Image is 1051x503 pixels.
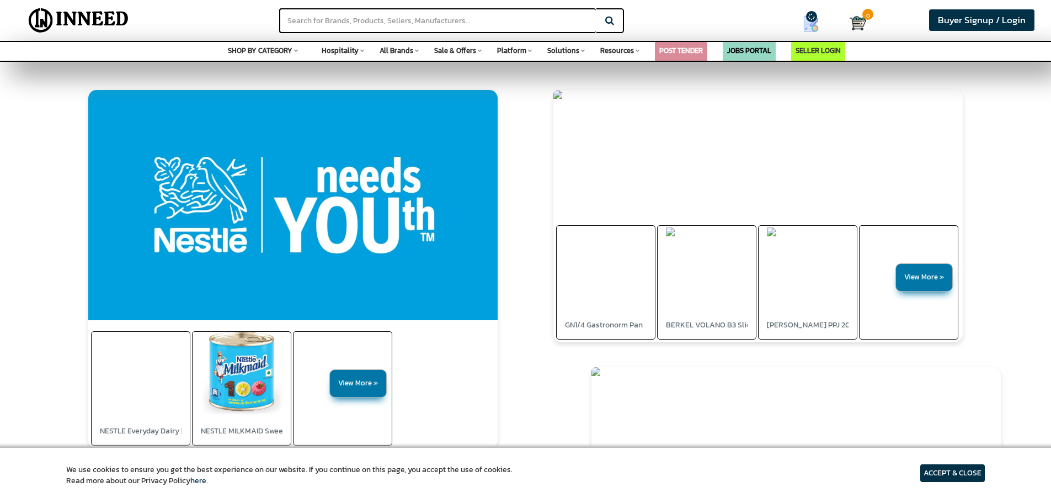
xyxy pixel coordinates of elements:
[767,320,849,339] div: SIRMAN PPJ 20 SC Potato Peeler
[938,13,1026,27] span: Buyer Signup / Login
[850,11,860,35] a: Cart 0
[666,320,748,339] div: BERKEL VOLANO B3 Slicer
[600,45,634,56] span: Resources
[920,464,985,482] article: ACCEPT & CLOSE
[565,226,647,339] a: GN1/4 Gastronorm Pan
[659,45,703,56] a: POST TENDER
[100,332,182,445] a: NESTLE Everyday Dairy [PERSON_NAME], 450gm
[895,263,953,292] span: View More »
[767,226,849,339] a: [PERSON_NAME] PPJ 20 SC Potato [PERSON_NAME]
[19,7,138,34] img: Inneed.Market
[497,45,526,56] span: Platform
[380,45,413,56] span: All Brands
[868,226,949,339] a: View More »
[929,9,1034,31] a: Buyer Signup / Login
[862,9,873,20] span: 0
[666,226,748,339] a: BERKEL VOLANO B3 Slicer
[796,45,841,56] a: SELLER LOGIN
[850,15,866,31] img: Cart
[228,45,292,56] span: SHOP BY CATEGORY
[201,332,282,445] a: NESTLE MILKMAID Sweetened Condensed Milk Tin
[279,8,596,33] input: Search for Brands, Products, Sellers, Manufacturers...
[88,90,498,320] img: 3597230a-9bb0-471e-ab4a-6f892d6f2ff7
[666,227,675,236] img: 72967-home_default.jpg
[727,45,771,56] a: JOBS PORTAL
[322,45,359,56] span: Hospitality
[100,426,182,445] div: NESTLE Everyday Dairy Creamer, 450gm
[565,320,647,339] div: GN1/4 Gastronorm Pan
[66,464,513,486] article: We use cookies to ensure you get the best experience on our website. If you continue on this page...
[553,90,562,214] img: 794e52af-66e0-42da-810f-e5d37723d3ff
[767,227,776,236] img: 73565-home_default.jpg
[190,475,206,486] a: here
[547,45,579,56] span: Solutions
[329,369,387,398] span: View More »
[201,332,284,415] img: 75926-home_default.jpg
[434,45,476,56] span: Sale & Offers
[302,332,383,445] a: View More »
[781,11,850,36] a: my Quotes
[201,426,282,445] div: NESTLE MILKMAID Sweetened Condensed Milk Tin
[803,15,819,32] img: Show My Quotes
[591,367,600,491] img: 62ebb6cf-dcf4-4db1-af9c-a59a1cb5d9f3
